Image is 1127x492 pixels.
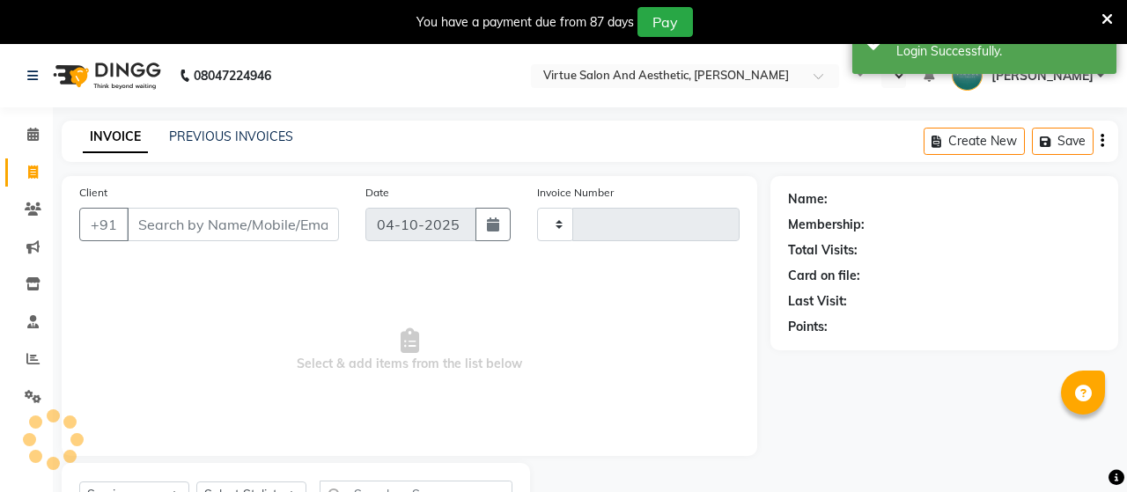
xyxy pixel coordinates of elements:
div: Card on file: [788,267,860,285]
img: Bharath [952,60,983,91]
input: Search by Name/Mobile/Email/Code [127,208,339,241]
label: Date [365,185,389,201]
div: Points: [788,318,828,336]
b: 08047224946 [194,51,271,100]
button: +91 [79,208,129,241]
img: logo [45,51,166,100]
div: Last Visit: [788,292,847,311]
a: INVOICE [83,121,148,153]
span: Select & add items from the list below [79,262,740,438]
div: You have a payment due from 87 days [416,13,634,32]
div: Login Successfully. [896,42,1103,61]
button: Pay [637,7,693,37]
button: Create New [924,128,1025,155]
button: Save [1032,128,1094,155]
div: Membership: [788,216,865,234]
a: PREVIOUS INVOICES [169,129,293,144]
label: Client [79,185,107,201]
label: Invoice Number [537,185,614,201]
div: Total Visits: [788,241,858,260]
div: Name: [788,190,828,209]
span: [PERSON_NAME] [991,67,1094,85]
